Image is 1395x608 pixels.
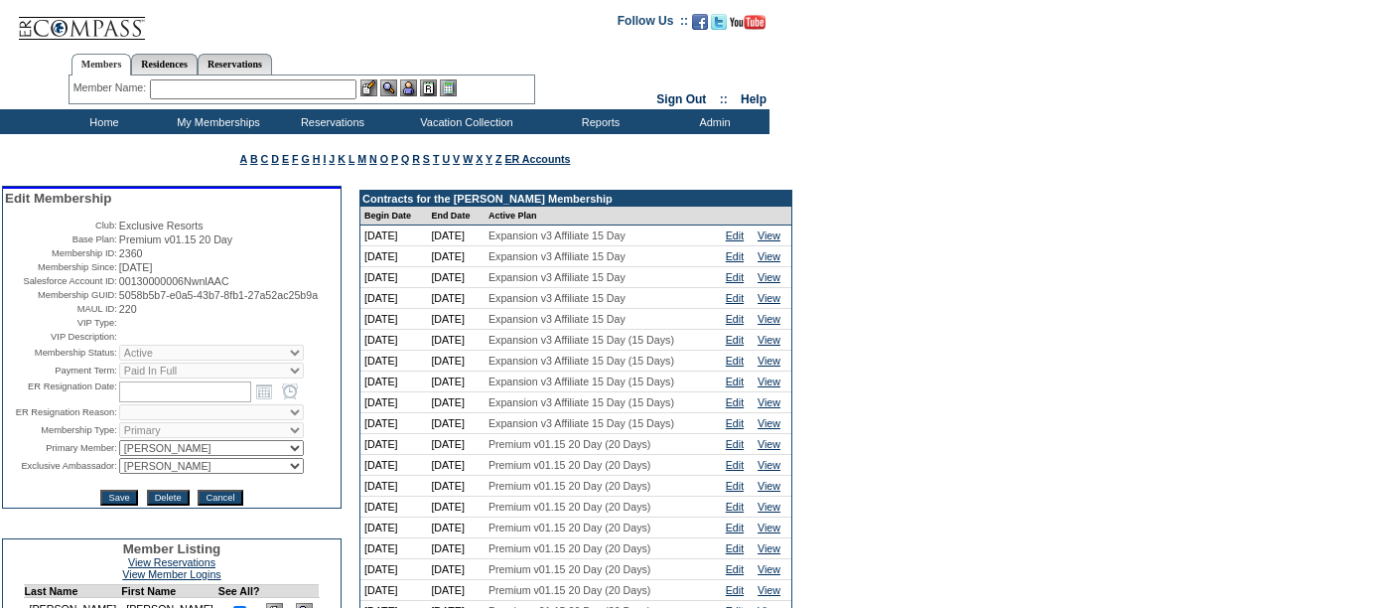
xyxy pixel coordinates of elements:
a: View [758,438,780,450]
td: [DATE] [427,413,485,434]
span: 5058b5b7-e0a5-43b7-8fb1-27a52ac25b9a [119,289,318,301]
div: Member Name: [73,79,150,96]
a: Edit [726,522,744,533]
td: [DATE] [360,559,427,580]
a: L [349,153,354,165]
a: Edit [726,542,744,554]
td: ER Resignation Reason: [5,404,117,420]
a: Become our fan on Facebook [692,20,708,32]
td: [DATE] [427,455,485,476]
a: Edit [726,376,744,387]
td: [DATE] [360,372,427,392]
a: G [301,153,309,165]
img: b_edit.gif [360,79,377,96]
a: X [476,153,483,165]
td: [DATE] [360,226,427,246]
span: Premium v01.15 20 Day (20 Days) [488,542,650,554]
img: Subscribe to our YouTube Channel [730,15,766,30]
span: Expansion v3 Affiliate 15 Day (15 Days) [488,355,674,367]
a: Edit [726,417,744,429]
span: Premium v01.15 20 Day (20 Days) [488,563,650,575]
a: Sign Out [656,92,706,106]
td: [DATE] [427,392,485,413]
a: W [463,153,473,165]
td: First Name [121,585,218,598]
td: Club: [5,220,117,231]
a: Edit [726,438,744,450]
a: Edit [726,480,744,492]
td: [DATE] [427,246,485,267]
a: View Member Logins [122,568,220,580]
td: [DATE] [427,309,485,330]
td: [DATE] [360,246,427,267]
td: [DATE] [360,267,427,288]
a: View [758,292,780,304]
a: Members [71,54,132,76]
td: Membership Type: [5,422,117,438]
a: A [240,153,247,165]
span: Edit Membership [5,191,111,206]
span: Expansion v3 Affiliate 15 Day [488,292,626,304]
td: [DATE] [427,267,485,288]
a: View [758,334,780,346]
td: [DATE] [427,559,485,580]
a: View [758,584,780,596]
span: Expansion v3 Affiliate 15 Day [488,250,626,262]
td: Begin Date [360,207,427,226]
a: View [758,522,780,533]
td: [DATE] [360,413,427,434]
td: [DATE] [360,288,427,309]
td: Base Plan: [5,233,117,245]
td: Active Plan [485,207,722,226]
a: Open the calendar popup. [253,380,275,402]
a: Edit [726,313,744,325]
a: View [758,396,780,408]
a: View [758,313,780,325]
a: Residences [131,54,198,75]
a: Follow us on Twitter [711,20,727,32]
td: [DATE] [360,476,427,497]
td: [DATE] [360,497,427,518]
img: Reservations [420,79,437,96]
td: Exclusive Ambassador: [5,458,117,474]
td: [DATE] [427,476,485,497]
td: [DATE] [427,226,485,246]
a: O [380,153,388,165]
td: Membership GUID: [5,289,117,301]
a: Open the time view popup. [279,380,301,402]
a: Subscribe to our YouTube Channel [730,20,766,32]
td: [DATE] [427,351,485,372]
input: Cancel [198,490,242,506]
span: Expansion v3 Affiliate 15 Day (15 Days) [488,376,674,387]
span: Expansion v3 Affiliate 15 Day (15 Days) [488,396,674,408]
a: View [758,229,780,241]
td: See All? [218,585,260,598]
a: N [369,153,377,165]
td: [DATE] [427,330,485,351]
td: Membership Status: [5,345,117,361]
td: Reservations [273,109,387,134]
td: [DATE] [427,288,485,309]
span: Premium v01.15 20 Day [119,233,232,245]
input: Save [100,490,137,506]
a: B [250,153,258,165]
a: E [282,153,289,165]
td: Membership ID: [5,247,117,259]
a: H [313,153,321,165]
a: R [412,153,420,165]
a: Edit [726,355,744,367]
a: Edit [726,229,744,241]
a: Edit [726,563,744,575]
img: Impersonate [400,79,417,96]
td: [DATE] [360,351,427,372]
a: S [423,153,430,165]
a: U [442,153,450,165]
span: Premium v01.15 20 Day (20 Days) [488,480,650,492]
a: Edit [726,292,744,304]
td: [DATE] [360,580,427,601]
span: Exclusive Resorts [119,220,204,231]
td: Admin [655,109,769,134]
td: [DATE] [360,455,427,476]
td: Contracts for the [PERSON_NAME] Membership [360,191,791,207]
td: [DATE] [360,330,427,351]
